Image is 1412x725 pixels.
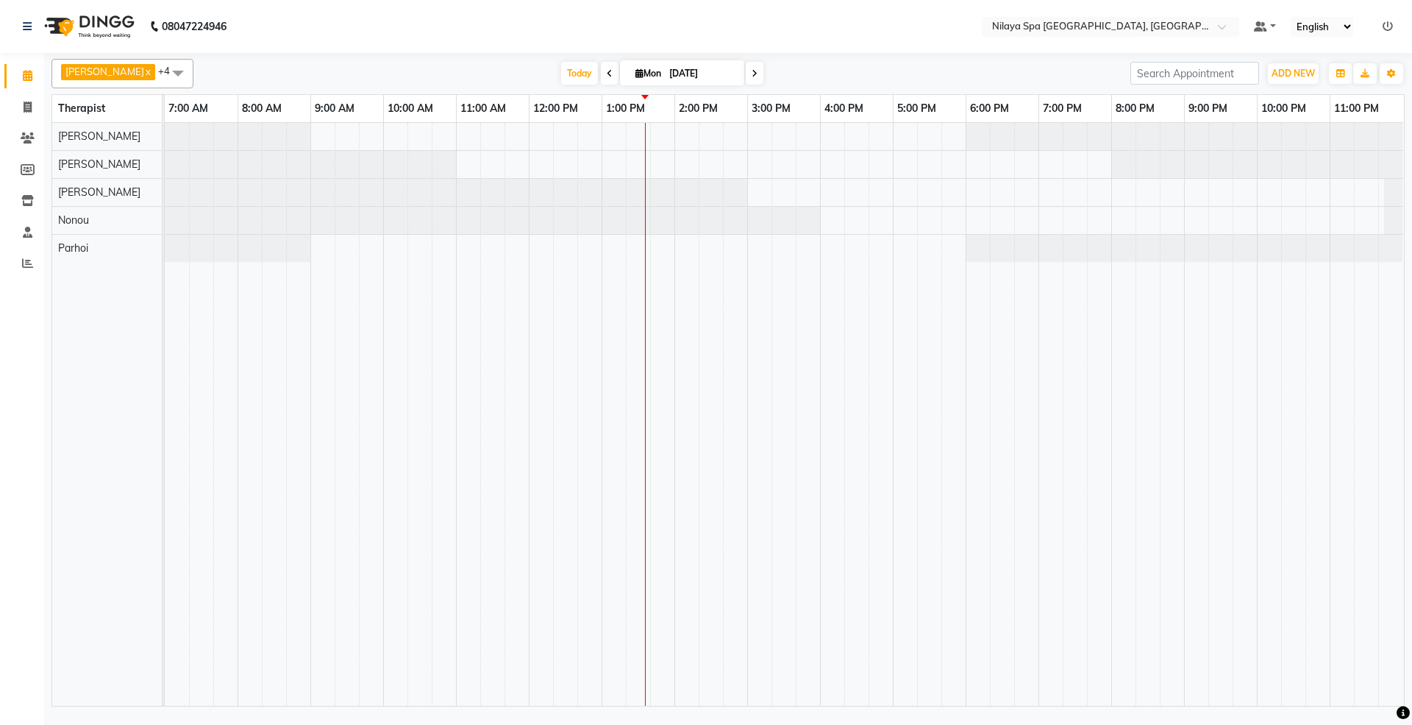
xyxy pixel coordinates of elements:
[238,98,285,119] a: 8:00 AM
[1330,98,1383,119] a: 11:00 PM
[165,98,212,119] a: 7:00 AM
[529,98,582,119] a: 12:00 PM
[675,98,721,119] a: 2:00 PM
[966,98,1013,119] a: 6:00 PM
[65,66,144,77] span: [PERSON_NAME]
[632,68,665,79] span: Mon
[1185,98,1231,119] a: 9:00 PM
[1112,98,1158,119] a: 8:00 PM
[821,98,867,119] a: 4:00 PM
[1039,98,1085,119] a: 7:00 PM
[1130,62,1259,85] input: Search Appointment
[1272,68,1315,79] span: ADD NEW
[58,241,88,255] span: Parhoi
[561,62,598,85] span: Today
[665,63,738,85] input: 2025-09-01
[162,6,227,47] b: 08047224946
[144,66,151,77] a: x
[1268,63,1319,84] button: ADD NEW
[58,130,140,143] span: [PERSON_NAME]
[58,185,140,199] span: [PERSON_NAME]
[58,158,140,171] span: [PERSON_NAME]
[58,213,89,227] span: Nonou
[457,98,510,119] a: 11:00 AM
[602,98,649,119] a: 1:00 PM
[311,98,358,119] a: 9:00 AM
[38,6,138,47] img: logo
[384,98,437,119] a: 10:00 AM
[894,98,940,119] a: 5:00 PM
[158,65,181,77] span: +4
[58,102,105,115] span: Therapist
[1258,98,1310,119] a: 10:00 PM
[748,98,794,119] a: 3:00 PM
